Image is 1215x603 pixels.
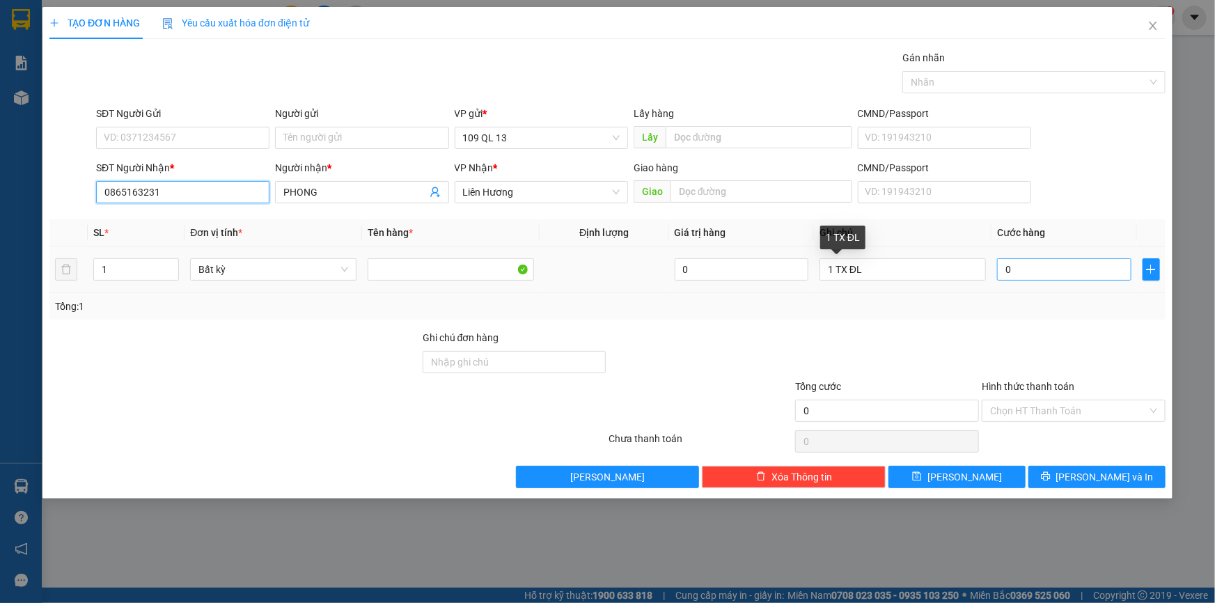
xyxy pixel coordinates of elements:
[888,466,1026,488] button: save[PERSON_NAME]
[80,33,91,45] span: environment
[455,106,628,121] div: VP gửi
[634,162,678,173] span: Giao hàng
[820,258,986,281] input: Ghi Chú
[1056,469,1154,485] span: [PERSON_NAME] và In
[858,160,1031,175] div: CMND/Passport
[49,18,59,28] span: plus
[795,381,841,392] span: Tổng cước
[368,258,534,281] input: VD: Bàn, Ghế
[423,351,606,373] input: Ghi chú đơn hàng
[634,108,674,119] span: Lấy hàng
[579,227,629,238] span: Định lượng
[927,469,1002,485] span: [PERSON_NAME]
[982,381,1074,392] label: Hình thức thanh toán
[1143,258,1160,281] button: plus
[275,160,448,175] div: Người nhận
[1147,20,1159,31] span: close
[463,182,620,203] span: Liên Hương
[675,258,809,281] input: 0
[96,106,269,121] div: SĐT Người Gửi
[634,180,671,203] span: Giao
[671,180,852,203] input: Dọc đường
[80,51,91,62] span: phone
[756,471,766,483] span: delete
[666,126,852,148] input: Dọc đường
[771,469,832,485] span: Xóa Thông tin
[516,466,700,488] button: [PERSON_NAME]
[814,219,991,246] th: Ghi chú
[55,258,77,281] button: delete
[80,9,197,26] b: [PERSON_NAME]
[6,48,265,65] li: 02523854854
[1143,264,1159,275] span: plus
[6,6,76,76] img: logo.jpg
[1028,466,1166,488] button: printer[PERSON_NAME] và In
[162,17,309,29] span: Yêu cầu xuất hóa đơn điện tử
[570,469,645,485] span: [PERSON_NAME]
[49,17,140,29] span: TẠO ĐƠN HÀNG
[430,187,441,198] span: user-add
[634,126,666,148] span: Lấy
[1041,471,1051,483] span: printer
[162,18,173,29] img: icon
[463,127,620,148] span: 109 QL 13
[198,259,348,280] span: Bất kỳ
[190,227,242,238] span: Đơn vị tính
[6,87,141,110] b: GỬI : 109 QL 13
[902,52,945,63] label: Gán nhãn
[858,106,1031,121] div: CMND/Passport
[820,226,865,249] div: 1 TX ĐL
[368,227,413,238] span: Tên hàng
[96,160,269,175] div: SĐT Người Nhận
[1134,7,1173,46] button: Close
[275,106,448,121] div: Người gửi
[702,466,886,488] button: deleteXóa Thông tin
[608,431,794,455] div: Chưa thanh toán
[423,332,499,343] label: Ghi chú đơn hàng
[6,31,265,48] li: 01 [PERSON_NAME]
[675,227,726,238] span: Giá trị hàng
[912,471,922,483] span: save
[455,162,494,173] span: VP Nhận
[55,299,469,314] div: Tổng: 1
[997,227,1045,238] span: Cước hàng
[93,227,104,238] span: SL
